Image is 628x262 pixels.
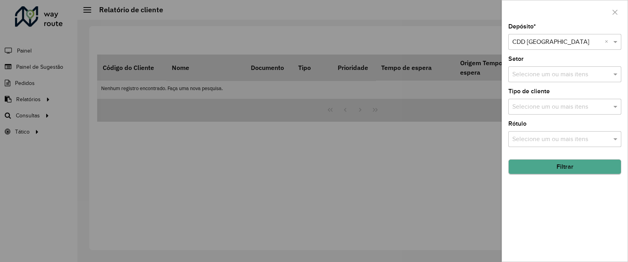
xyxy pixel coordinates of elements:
[508,119,526,128] label: Rótulo
[508,159,621,174] button: Filtrar
[508,54,524,64] label: Setor
[508,22,536,31] label: Depósito
[605,37,611,47] span: Clear all
[508,87,550,96] label: Tipo de cliente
